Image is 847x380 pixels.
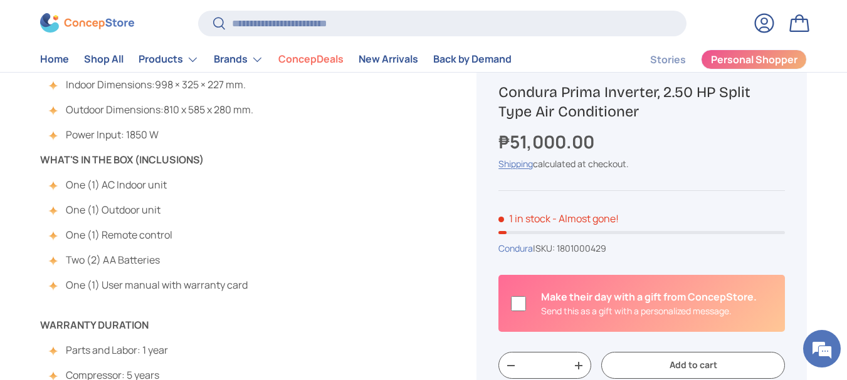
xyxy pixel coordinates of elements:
span: Power Input: 1850 W [66,128,159,141]
nav: Secondary [620,47,807,72]
div: Minimize live chat window [206,6,236,36]
a: Shop All [84,48,124,72]
nav: Primary [40,47,512,72]
span: We're online! [73,111,173,238]
li: One (1) Outdoor unit [53,202,248,217]
li: Indoor Dimensions: [53,77,253,92]
a: ConcepDeals [278,48,344,72]
li: One (1) Remote control [53,227,248,242]
li: Two (2) AA Batteries [53,252,248,267]
li: One (1) AC Indoor unit [53,177,248,192]
span: 1 in stock [498,212,550,225]
span: 1801000429 [557,242,606,254]
span: 810 x 585 x 280 mm. [164,103,253,116]
li: One (1) User manual with warranty card [53,277,248,292]
p: - Almost gone! [552,212,619,225]
a: Shipping [498,158,533,170]
summary: Products [131,47,206,72]
a: Stories [650,48,686,72]
li: Outdoor Dimensions: [53,102,253,117]
a: Condura [498,242,533,254]
span: Personal Shopper [711,55,797,65]
div: calculated at checkout. [498,157,785,170]
b: WHAT'S IN THE BOX (INCLUSIONS) [40,153,204,167]
b: WARRANTY DURATION [40,318,149,332]
span: 998 × 325 × 227 mm. [155,78,246,91]
a: Personal Shopper [701,49,807,69]
span: SKU: [535,242,555,254]
div: Chat with us now [65,70,211,86]
li: Parts and Labor: 1 year [53,342,168,357]
h1: Condura Prima Inverter, 2.50 HP Split Type Air Conditioner [498,82,785,120]
input: Is this a gift? [511,296,526,311]
div: Is this a gift? [541,289,757,317]
summary: Brands [206,47,271,72]
span: | [533,242,606,254]
a: New Arrivals [359,48,418,72]
a: Home [40,48,69,72]
textarea: Type your message and hit 'Enter' [6,250,239,294]
a: Back by Demand [433,48,512,72]
img: ConcepStore [40,14,134,33]
strong: ₱51,000.00 [498,130,597,153]
button: Add to cart [601,352,785,379]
